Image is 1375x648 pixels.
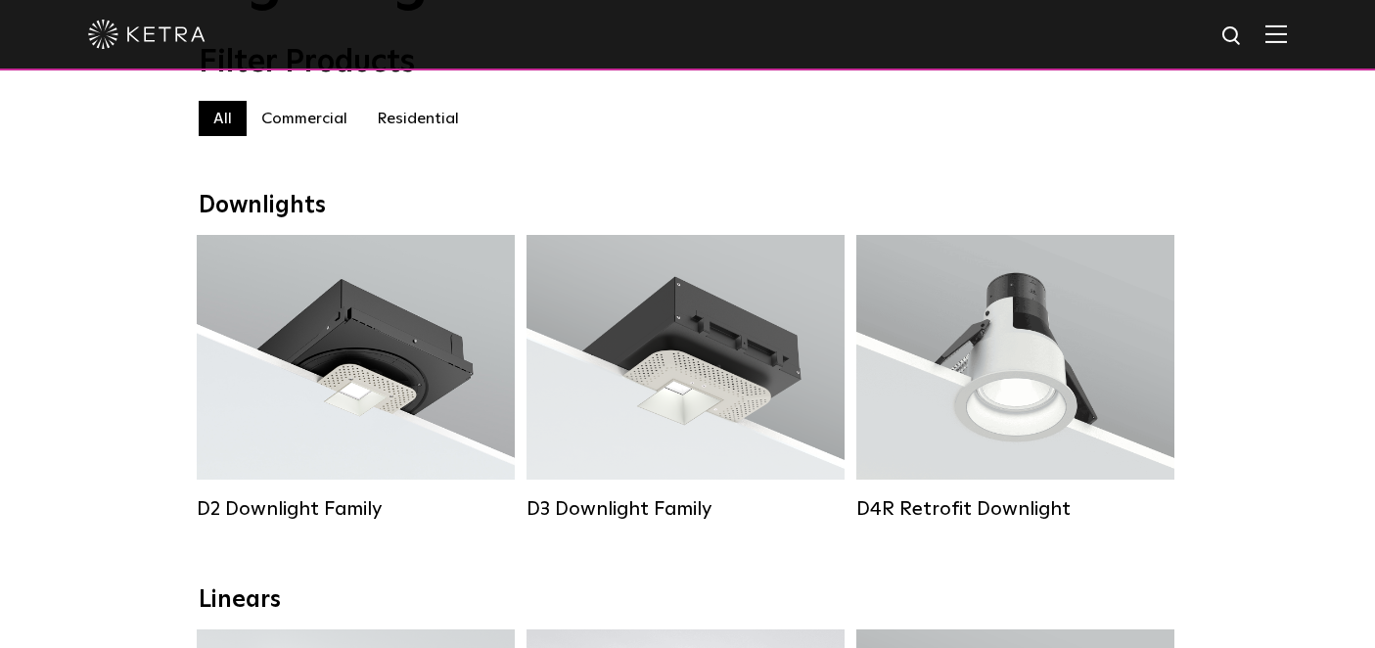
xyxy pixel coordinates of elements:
a: D4R Retrofit Downlight Lumen Output:800Colors:White / BlackBeam Angles:15° / 25° / 40° / 60°Watta... [856,235,1174,521]
a: D2 Downlight Family Lumen Output:1200Colors:White / Black / Gloss Black / Silver / Bronze / Silve... [197,235,515,521]
img: search icon [1220,24,1245,49]
div: D3 Downlight Family [527,497,845,521]
label: All [199,101,247,136]
label: Residential [362,101,474,136]
img: ketra-logo-2019-white [88,20,206,49]
a: D3 Downlight Family Lumen Output:700 / 900 / 1100Colors:White / Black / Silver / Bronze / Paintab... [527,235,845,521]
div: D2 Downlight Family [197,497,515,521]
label: Commercial [247,101,362,136]
div: Linears [199,586,1177,615]
img: Hamburger%20Nav.svg [1265,24,1287,43]
div: D4R Retrofit Downlight [856,497,1174,521]
div: Downlights [199,192,1177,220]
